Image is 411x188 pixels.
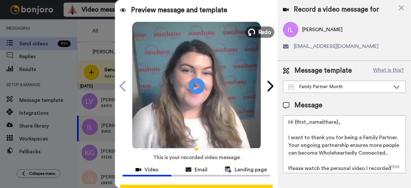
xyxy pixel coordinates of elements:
[288,85,294,90] img: Message-temps.svg
[235,166,267,174] span: Landing page
[283,115,406,173] textarea: Hi {first_name|there}, I want to thank you for being a Family Partner. Your ongoing partnership e...
[371,66,406,76] button: What is this?
[294,66,352,76] span: Message template
[294,101,322,110] span: Message
[153,150,240,165] span: This is your recorded video message
[195,166,207,174] span: Email
[294,42,379,50] span: [EMAIL_ADDRESS][DOMAIN_NAME]
[288,84,390,90] div: Family Partner Month
[144,166,159,174] span: Video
